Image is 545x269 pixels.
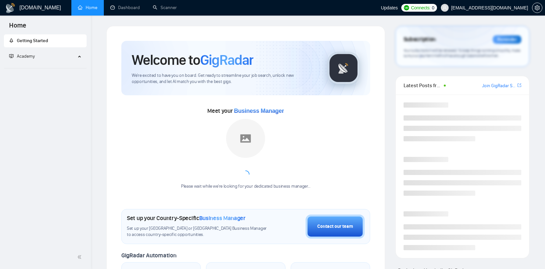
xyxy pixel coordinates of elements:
[404,34,436,45] span: Subscription
[482,82,516,89] a: Join GigRadar Slack Community
[442,6,447,10] span: user
[234,108,284,114] span: Business Manager
[199,215,246,222] span: Business Manager
[200,51,253,69] span: GigRadar
[4,34,87,47] li: Getting Started
[153,5,177,10] a: searchScanner
[78,5,97,10] a: homeHome
[517,82,521,88] a: export
[9,54,14,58] span: fund-projection-screen
[4,65,87,70] li: Academy Homepage
[317,223,353,230] div: Contact our team
[110,5,140,10] a: dashboardDashboard
[127,226,270,238] span: Set up your [GEOGRAPHIC_DATA] or [GEOGRAPHIC_DATA] Business Manager to access country-specific op...
[532,5,542,10] span: setting
[132,51,253,69] h1: Welcome to
[404,5,409,10] img: upwork-logo.png
[306,215,365,239] button: Contact our team
[493,35,521,44] div: Reminder
[517,83,521,88] span: export
[9,53,35,59] span: Academy
[411,4,430,11] span: Connects:
[432,4,434,11] span: 0
[532,5,542,10] a: setting
[532,3,542,13] button: setting
[404,48,520,58] span: Your subscription will be renewed. To keep things running smoothly, make sure your payment method...
[132,73,317,85] span: We're excited to have you on board. Get ready to streamline your job search, unlock new opportuni...
[327,52,360,84] img: gigradar-logo.png
[404,81,442,89] span: Latest Posts from the GigRadar Community
[127,215,246,222] h1: Set up your Country-Specific
[381,5,398,10] span: Updates
[4,21,31,34] span: Home
[240,169,251,180] span: loading
[207,107,284,114] span: Meet your
[9,38,14,43] span: rocket
[17,53,35,59] span: Academy
[5,3,16,13] img: logo
[177,183,314,190] div: Please wait while we're looking for your dedicated business manager...
[226,119,265,158] img: placeholder.png
[121,252,176,259] span: GigRadar Automation
[77,254,84,260] span: double-left
[17,38,48,43] span: Getting Started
